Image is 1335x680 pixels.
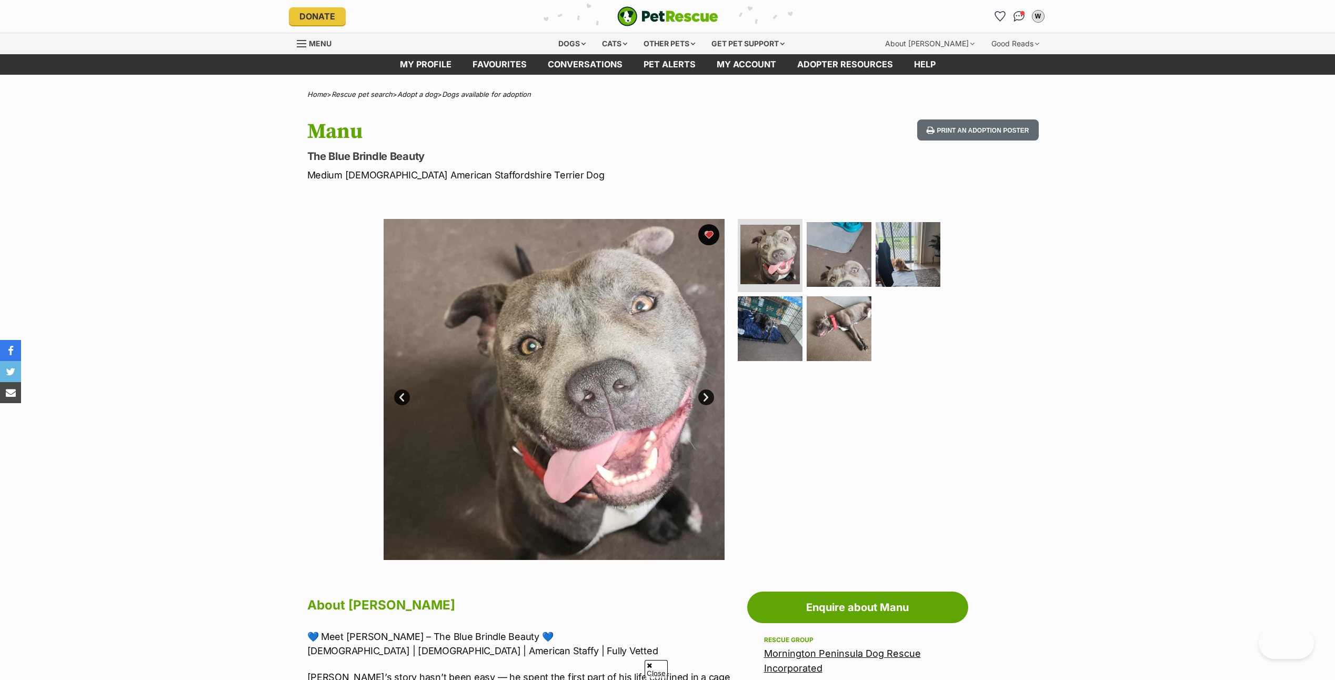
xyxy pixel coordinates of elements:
img: Photo of Manu [807,296,871,361]
a: Favourites [462,54,537,75]
p: 💙 Meet [PERSON_NAME] – The Blue Brindle Beauty 💙 [DEMOGRAPHIC_DATA] | [DEMOGRAPHIC_DATA] | Americ... [307,629,742,658]
a: Donate [289,7,346,25]
a: Adopt a dog [397,90,437,98]
a: Prev [394,389,410,405]
div: Dogs [551,33,593,54]
div: Rescue group [764,636,951,644]
p: The Blue Brindle Beauty [307,149,752,164]
a: Menu [297,33,339,52]
a: My account [706,54,787,75]
img: chat-41dd97257d64d25036548639549fe6c8038ab92f7586957e7f3b1b290dea8141.svg [1013,11,1025,22]
h1: Manu [307,119,752,144]
span: Close [645,660,668,678]
div: About [PERSON_NAME] [878,33,982,54]
img: Photo of Manu [807,222,871,287]
div: Get pet support [704,33,792,54]
div: Good Reads [984,33,1047,54]
button: favourite [698,224,719,245]
a: My profile [389,54,462,75]
a: Help [904,54,946,75]
a: Favourites [992,8,1009,25]
button: Print an adoption poster [917,119,1038,141]
a: Mornington Peninsula Dog Rescue Incorporated [764,648,921,674]
a: Dogs available for adoption [442,90,531,98]
img: logo-e224e6f780fb5917bec1dbf3a21bbac754714ae5b6737aabdf751b685950b380.svg [617,6,718,26]
div: > > > [281,91,1055,98]
div: Other pets [636,33,702,54]
ul: Account quick links [992,8,1047,25]
span: Menu [309,39,332,48]
a: Adopter resources [787,54,904,75]
a: Rescue pet search [332,90,393,98]
a: Home [307,90,327,98]
a: PetRescue [617,6,718,26]
img: Photo of Manu [384,219,725,560]
a: Enquire about Manu [747,592,968,623]
a: conversations [537,54,633,75]
img: Photo of Manu [876,222,940,287]
iframe: Help Scout Beacon - Open [1259,627,1314,659]
div: Cats [595,33,635,54]
img: Photo of Manu [738,296,802,361]
h2: About [PERSON_NAME] [307,594,742,617]
div: W [1033,11,1043,22]
a: Next [698,389,714,405]
p: Medium [DEMOGRAPHIC_DATA] American Staffordshire Terrier Dog [307,168,752,182]
a: Pet alerts [633,54,706,75]
img: Photo of Manu [740,225,800,284]
button: My account [1030,8,1047,25]
a: Conversations [1011,8,1028,25]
